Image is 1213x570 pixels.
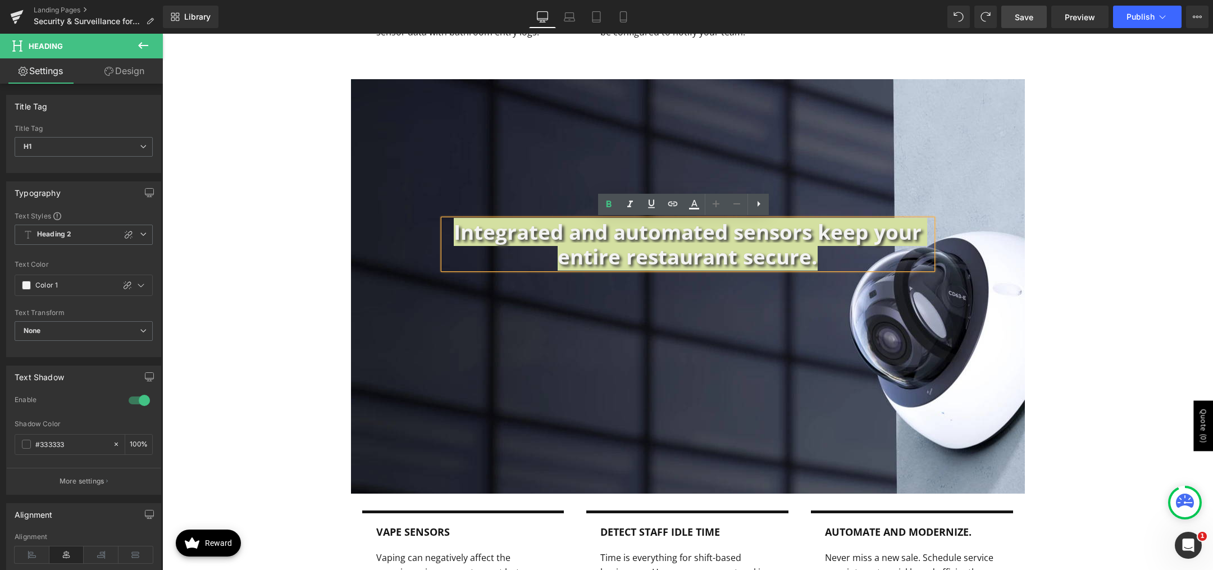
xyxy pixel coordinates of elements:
input: Color [35,438,107,450]
input: Color [35,279,109,291]
div: Alignment [15,504,53,519]
span: 1 [1198,532,1207,541]
a: Desktop [529,6,556,28]
div: Alignment [15,533,153,541]
b: Detect Staff Idle Time [438,491,558,505]
button: Undo [947,6,970,28]
span: Library [184,12,211,22]
b: None [24,326,41,335]
button: More [1186,6,1209,28]
button: More settings [7,468,161,494]
h1: Integrated and automated sensors keep your entire restaurant secure. [281,186,770,235]
div: Title Tag [15,125,153,133]
span: Security & Surveillance for Restaurants [34,17,142,26]
div: % [125,435,152,454]
a: Landing Pages [34,6,163,15]
span: Preview [1065,11,1095,23]
div: Text Color [15,261,153,268]
button: Publish [1113,6,1182,28]
span: Publish [1127,12,1155,21]
div: Title Tag [15,95,48,111]
p: Never miss a new sale. Schedule service appointments quickly and efficiently. Untether your sales... [663,517,837,560]
span: Heading [29,42,63,51]
a: New Library [163,6,218,28]
a: Laptop [556,6,583,28]
div: Typography [15,182,61,198]
a: Mobile [610,6,637,28]
a: Design [84,58,165,84]
a: Tablet [583,6,610,28]
div: Text Styles [15,211,153,220]
b: H1 [24,142,31,151]
div: Enable [15,395,117,407]
div: Text Transform [15,309,153,317]
p: More settings [60,476,104,486]
b: Heading 2 [37,230,71,239]
div: Text Shadow [15,366,64,382]
a: Preview [1051,6,1109,28]
button: Redo [974,6,997,28]
b: Automate and modernize. [663,491,809,505]
b: Vape Sensors [214,491,288,505]
iframe: Intercom live chat [1175,532,1202,559]
span: Save [1015,11,1033,23]
div: Shadow Color [15,420,153,428]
